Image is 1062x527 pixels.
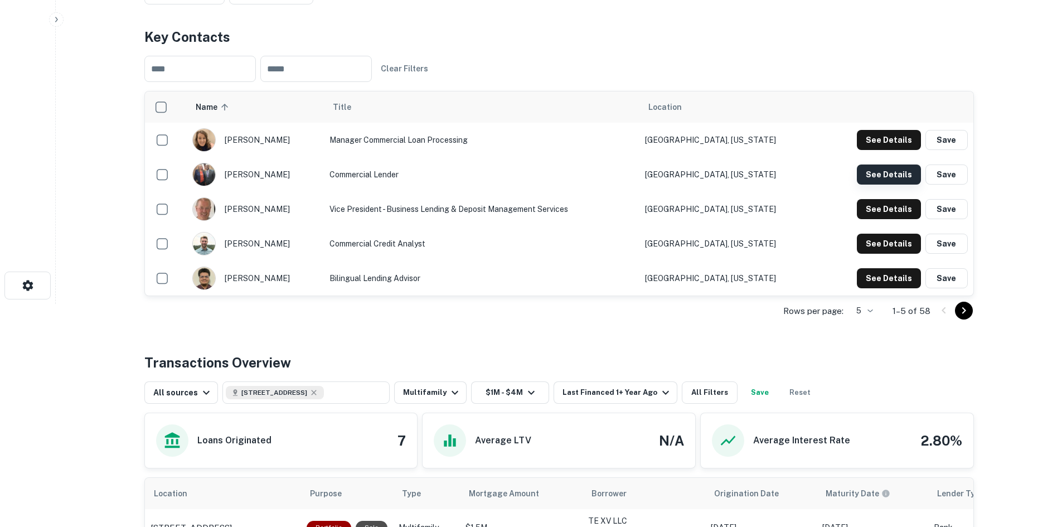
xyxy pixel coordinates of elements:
[154,487,202,500] span: Location
[196,100,232,114] span: Name
[925,165,968,185] button: Save
[588,515,700,527] p: TE XV LLC
[144,352,291,373] h4: Transactions Overview
[742,381,778,404] button: Save your search to get updates of matches that match your search criteria.
[705,478,817,509] th: Origination Date
[639,123,819,157] td: [GEOGRAPHIC_DATA], [US_STATE]
[925,199,968,219] button: Save
[925,234,968,254] button: Save
[144,27,974,47] h4: Key Contacts
[153,386,213,399] div: All sources
[955,302,973,320] button: Go to next page
[324,123,639,157] td: Manager Commercial Loan Processing
[402,487,435,500] span: Type
[324,226,639,261] td: Commercial Credit Analyst
[639,157,819,192] td: [GEOGRAPHIC_DATA], [US_STATE]
[193,163,215,186] img: 1706838445173
[925,130,968,150] button: Save
[937,487,985,500] span: Lender Type
[562,386,672,399] div: Last Financed 1+ Year Ago
[583,478,705,509] th: Borrower
[783,304,843,318] p: Rows per page:
[782,381,818,404] button: Reset
[192,197,318,221] div: [PERSON_NAME]
[639,192,819,226] td: [GEOGRAPHIC_DATA], [US_STATE]
[397,431,406,451] h4: 7
[591,487,627,500] span: Borrower
[554,381,677,404] button: Last Financed 1+ Year Ago
[826,487,905,500] span: Maturity dates displayed may be estimated. Please contact the lender for the most accurate maturi...
[648,100,682,114] span: Location
[639,91,819,123] th: Location
[394,381,467,404] button: Multifamily
[192,232,318,255] div: [PERSON_NAME]
[193,267,215,289] img: 1616798320994
[145,91,973,296] div: scrollable content
[475,434,531,447] h6: Average LTV
[241,388,307,398] span: [STREET_ADDRESS]
[324,157,639,192] td: Commercial Lender
[376,59,433,79] button: Clear Filters
[192,163,318,186] div: [PERSON_NAME]
[144,381,218,404] button: All sources
[192,128,318,152] div: [PERSON_NAME]
[893,304,930,318] p: 1–5 of 58
[826,487,890,500] div: Maturity dates displayed may be estimated. Please contact the lender for the most accurate maturi...
[753,434,850,447] h6: Average Interest Rate
[193,198,215,220] img: 1671226235422
[857,130,921,150] button: See Details
[471,381,549,404] button: $1M - $4M
[920,431,962,451] h4: 2.80%
[857,165,921,185] button: See Details
[925,268,968,288] button: Save
[460,478,583,509] th: Mortgage Amount
[857,268,921,288] button: See Details
[324,261,639,296] td: Bilingual Lending Advisor
[324,91,639,123] th: Title
[659,431,684,451] h4: N/A
[301,478,393,509] th: Purpose
[857,234,921,254] button: See Details
[682,381,738,404] button: All Filters
[817,478,928,509] th: Maturity dates displayed may be estimated. Please contact the lender for the most accurate maturi...
[1006,438,1062,491] iframe: Chat Widget
[193,233,215,255] img: 1728353104189
[145,478,301,509] th: Location
[192,267,318,290] div: [PERSON_NAME]
[393,478,460,509] th: Type
[848,303,875,319] div: 5
[714,487,793,500] span: Origination Date
[639,261,819,296] td: [GEOGRAPHIC_DATA], [US_STATE]
[928,478,1029,509] th: Lender Type
[193,129,215,151] img: 1741487706008
[310,487,356,500] span: Purpose
[639,226,819,261] td: [GEOGRAPHIC_DATA], [US_STATE]
[826,487,879,500] h6: Maturity Date
[333,100,366,114] span: Title
[469,487,554,500] span: Mortgage Amount
[197,434,271,447] h6: Loans Originated
[187,91,324,123] th: Name
[857,199,921,219] button: See Details
[324,192,639,226] td: Vice President - Business Lending & Deposit Management Services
